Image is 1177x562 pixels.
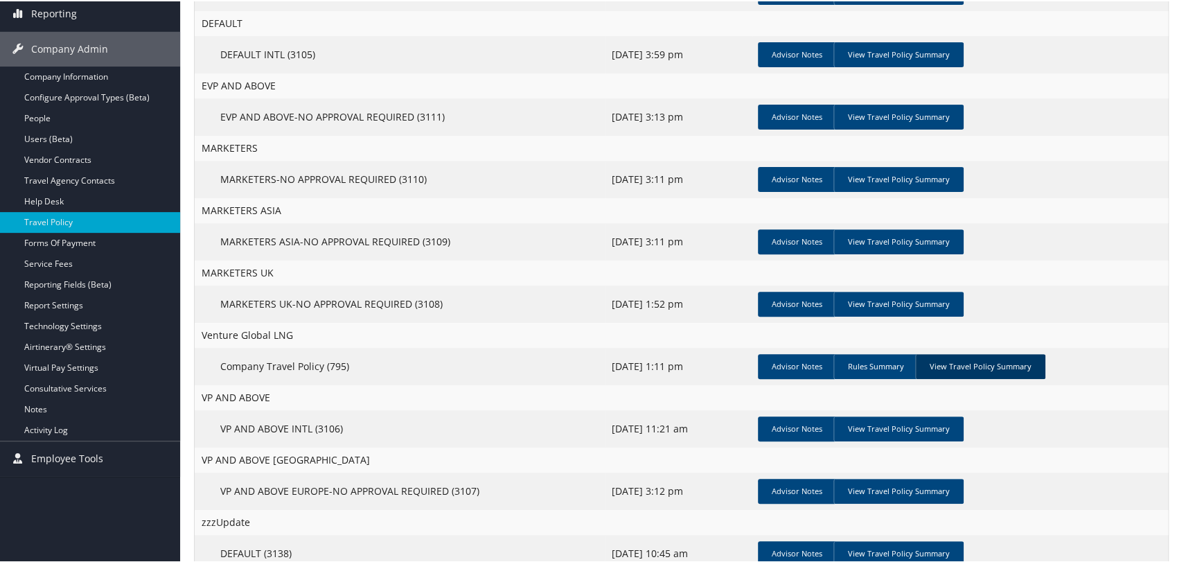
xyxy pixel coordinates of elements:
[605,346,752,384] td: [DATE] 1:11 pm
[195,322,1168,346] td: Venture Global LNG
[758,477,836,502] a: Advisor Notes
[758,290,836,315] a: Advisor Notes
[833,415,964,440] a: View Travel Policy Summary
[195,159,605,197] td: MARKETERS-NO APPROVAL REQUIRED (3110)
[833,166,964,191] a: View Travel Policy Summary
[195,222,605,259] td: MARKETERS ASIA-NO APPROVAL REQUIRED (3109)
[195,284,605,322] td: MARKETERS UK-NO APPROVAL REQUIRED (3108)
[195,10,1168,35] td: DEFAULT
[605,471,752,509] td: [DATE] 3:12 pm
[758,166,836,191] a: Advisor Notes
[31,440,103,475] span: Employee Tools
[31,30,108,65] span: Company Admin
[195,197,1168,222] td: MARKETERS ASIA
[605,97,752,134] td: [DATE] 3:13 pm
[195,409,605,446] td: VP AND ABOVE INTL (3106)
[758,103,836,128] a: Advisor Notes
[195,35,605,72] td: DEFAULT INTL (3105)
[758,41,836,66] a: Advisor Notes
[195,346,605,384] td: Company Travel Policy (795)
[833,41,964,66] a: View Travel Policy Summary
[833,290,964,315] a: View Travel Policy Summary
[605,409,752,446] td: [DATE] 11:21 am
[195,471,605,509] td: VP AND ABOVE EUROPE-NO APPROVAL REQUIRED (3107)
[758,415,836,440] a: Advisor Notes
[195,72,1168,97] td: EVP AND ABOVE
[605,222,752,259] td: [DATE] 3:11 pm
[605,159,752,197] td: [DATE] 3:11 pm
[833,477,964,502] a: View Travel Policy Summary
[195,97,605,134] td: EVP AND ABOVE-NO APPROVAL REQUIRED (3111)
[195,384,1168,409] td: VP AND ABOVE
[195,134,1168,159] td: MARKETERS
[195,259,1168,284] td: MARKETERS UK
[195,509,1168,534] td: zzzUpdate
[915,353,1045,378] a: View Travel Policy Summary
[833,353,918,378] a: Rules Summary
[195,446,1168,471] td: VP AND ABOVE [GEOGRAPHIC_DATA]
[833,103,964,128] a: View Travel Policy Summary
[605,35,752,72] td: [DATE] 3:59 pm
[758,228,836,253] a: Advisor Notes
[758,353,836,378] a: Advisor Notes
[605,284,752,322] td: [DATE] 1:52 pm
[833,228,964,253] a: View Travel Policy Summary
